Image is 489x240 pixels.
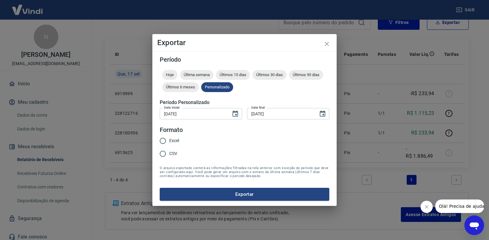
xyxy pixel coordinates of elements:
[464,215,484,235] iframe: Botão para abrir a janela de mensagens
[160,108,227,119] input: DD/MM/YYYY
[160,126,183,134] legend: Formato
[160,166,329,178] span: O arquivo exportado conterá as informações filtradas na tela anterior com exceção do período que ...
[4,4,52,9] span: Olá! Precisa de ajuda?
[164,105,180,110] label: Data inicial
[251,105,265,110] label: Data final
[180,70,213,80] div: Última semana
[160,56,329,63] h5: Período
[216,72,250,77] span: Últimos 15 dias
[169,137,179,144] span: Excel
[289,72,323,77] span: Últimos 90 dias
[201,85,233,89] span: Personalizado
[252,72,287,77] span: Últimos 30 dias
[162,70,178,80] div: Hoje
[247,108,314,119] input: DD/MM/YYYY
[162,82,199,92] div: Últimos 6 meses
[160,99,329,106] h5: Período Personalizado
[169,150,177,157] span: CSV
[316,108,329,120] button: Choose date, selected date is 18 de set de 2025
[162,72,178,77] span: Hoje
[229,108,241,120] button: Choose date, selected date is 17 de set de 2025
[162,85,199,89] span: Últimos 6 meses
[319,37,334,51] button: close
[157,39,332,46] h4: Exportar
[421,201,433,213] iframe: Fechar mensagem
[160,188,329,201] button: Exportar
[201,82,233,92] div: Personalizado
[216,70,250,80] div: Últimos 15 dias
[435,199,484,213] iframe: Mensagem da empresa
[252,70,287,80] div: Últimos 30 dias
[180,72,213,77] span: Última semana
[289,70,323,80] div: Últimos 90 dias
